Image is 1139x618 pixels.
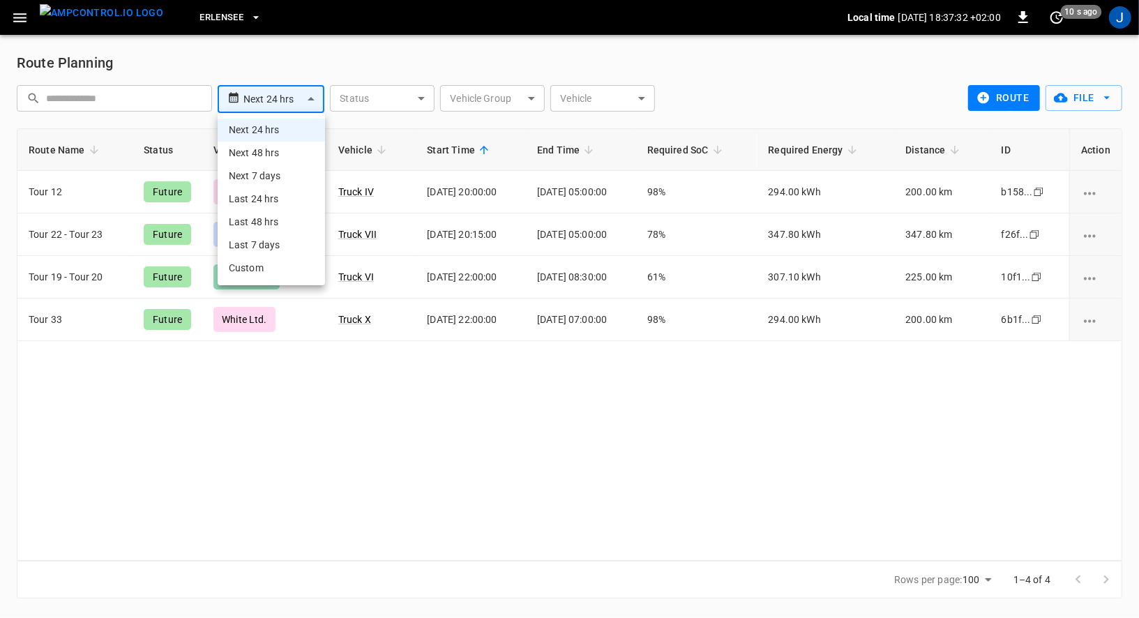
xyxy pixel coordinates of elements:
li: Next 48 hrs [218,142,325,165]
li: Next 7 days [218,165,325,188]
li: Last 48 hrs [218,211,325,234]
li: Custom [218,257,325,280]
li: Last 24 hrs [218,188,325,211]
li: Last 7 days [218,234,325,257]
li: Next 24 hrs [218,119,325,142]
